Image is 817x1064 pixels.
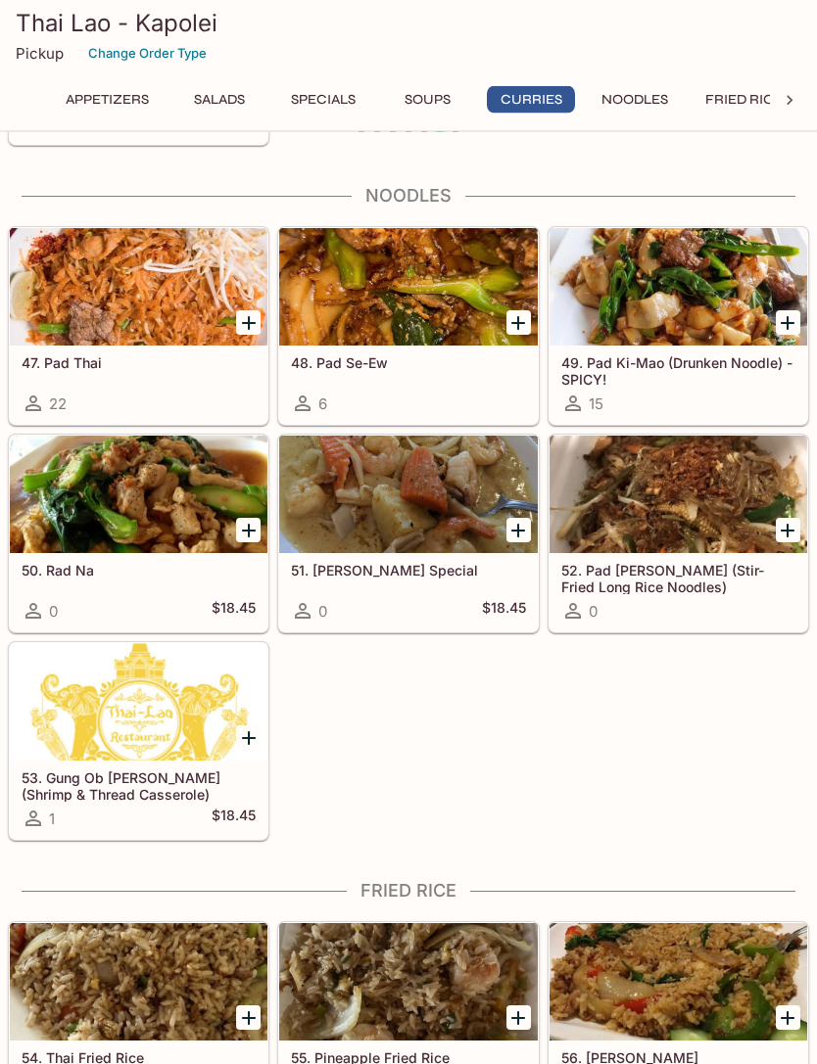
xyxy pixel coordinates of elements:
[175,86,264,114] button: Salads
[776,1006,800,1031] button: Add 56. Basil Fried Rice - SPICY!
[49,395,67,414] span: 22
[79,38,216,69] button: Change Order Type
[22,563,256,579] h5: 50. Rad Na
[561,563,795,595] h5: 52. Pad [PERSON_NAME] (Stir-Fried Long Rice Noodles)
[506,519,531,543] button: Add 51. Steven Lau Special
[506,311,531,336] button: Add 48. Pad Se-Ew
[16,8,801,38] h3: Thai Lao - Kapolei
[561,355,795,388] h5: 49. Pad Ki-Mao (Drunken Noodle) - SPICY!
[236,311,261,336] button: Add 47. Pad Thai
[482,600,526,624] h5: $18.45
[550,229,807,347] div: 49. Pad Ki-Mao (Drunken Noodle) - SPICY!
[22,770,256,803] h5: 53. Gung Ob [PERSON_NAME] (Shrimp & Thread Casserole)
[383,86,471,114] button: Soups
[591,86,679,114] button: Noodles
[589,395,603,414] span: 15
[49,603,58,622] span: 0
[278,436,538,633] a: 51. [PERSON_NAME] Special0$18.45
[49,810,55,829] span: 1
[212,600,256,624] h5: $18.45
[487,86,575,114] button: Curries
[10,229,267,347] div: 47. Pad Thai
[278,228,538,426] a: 48. Pad Se-Ew6
[318,603,327,622] span: 0
[695,86,793,114] button: Fried Rice
[9,436,268,633] a: 50. Rad Na0$18.45
[236,726,261,751] button: Add 53. Gung Ob Woon Sen (Shrimp & Thread Casserole)
[549,436,808,633] a: 52. Pad [PERSON_NAME] (Stir-Fried Long Rice Noodles)0
[9,643,268,841] a: 53. Gung Ob [PERSON_NAME] (Shrimp & Thread Casserole)1$18.45
[279,924,537,1041] div: 55. Pineapple Fried Rice
[279,229,537,347] div: 48. Pad Se-Ew
[8,186,809,208] h4: Noodles
[291,355,525,372] h5: 48. Pad Se-Ew
[22,355,256,372] h5: 47. Pad Thai
[279,86,367,114] button: Specials
[589,603,598,622] span: 0
[212,808,256,831] h5: $18.45
[291,563,525,579] h5: 51. [PERSON_NAME] Special
[10,924,267,1041] div: 54. Thai Fried Rice
[549,228,808,426] a: 49. Pad Ki-Mao (Drunken Noodle) - SPICY!15
[236,1006,261,1031] button: Add 54. Thai Fried Rice
[9,228,268,426] a: 47. Pad Thai22
[10,437,267,554] div: 50. Rad Na
[16,44,64,63] p: Pickup
[506,1006,531,1031] button: Add 55. Pineapple Fried Rice
[55,86,160,114] button: Appetizers
[776,519,800,543] button: Add 52. Pad Woon Sen (Stir-Fried Long Rice Noodles)
[10,644,267,762] div: 53. Gung Ob Woon Sen (Shrimp & Thread Casserole)
[279,437,537,554] div: 51. Steven Lau Special
[8,881,809,902] h4: Fried Rice
[318,395,327,414] span: 6
[236,519,261,543] button: Add 50. Rad Na
[550,924,807,1041] div: 56. Basil Fried Rice - SPICY!
[776,311,800,336] button: Add 49. Pad Ki-Mao (Drunken Noodle) - SPICY!
[550,437,807,554] div: 52. Pad Woon Sen (Stir-Fried Long Rice Noodles)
